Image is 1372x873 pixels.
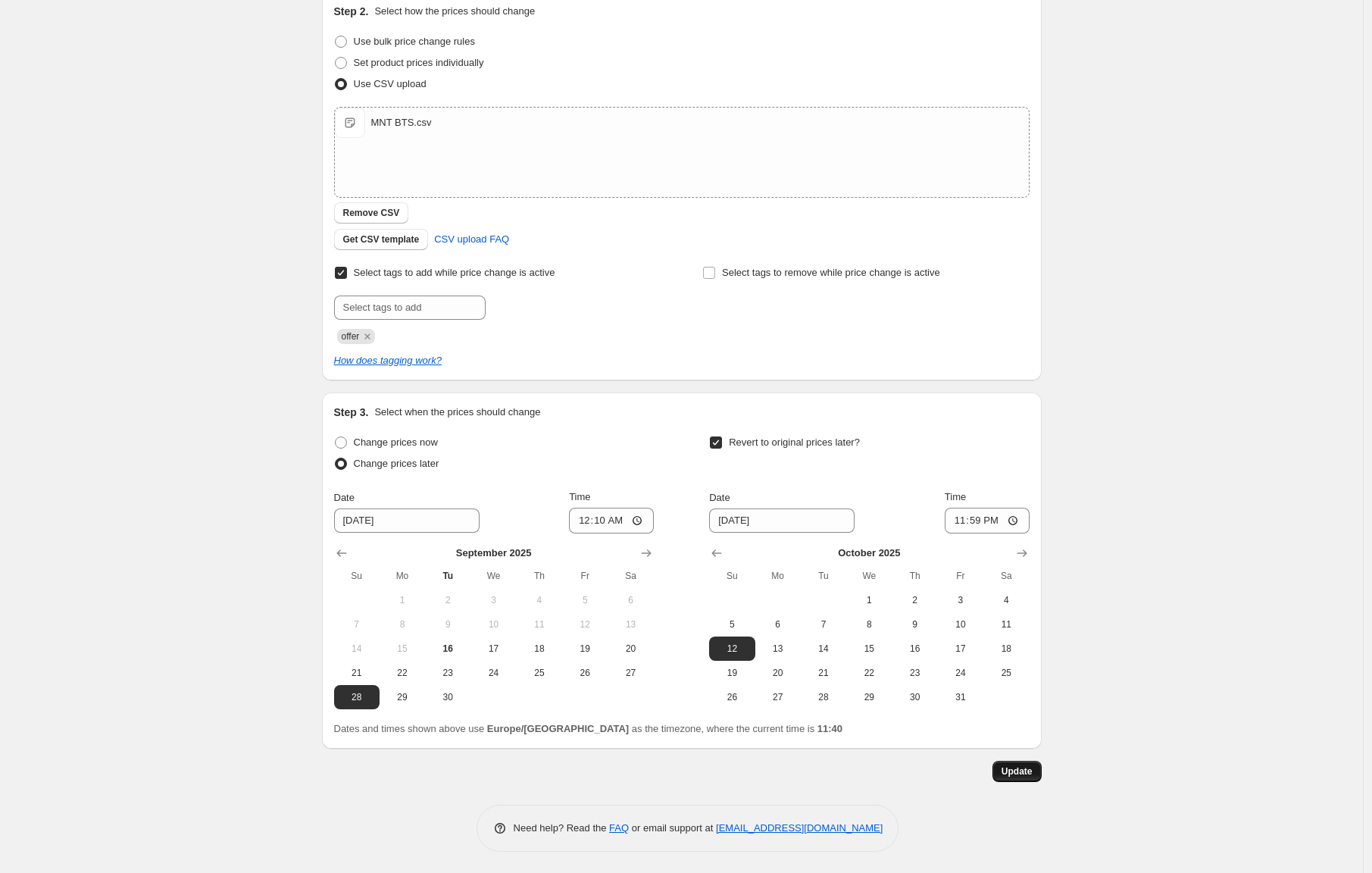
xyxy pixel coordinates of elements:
[374,4,535,19] p: Select how the prices should change
[425,685,470,709] button: Tuesday September 30 2025
[425,227,518,252] a: CSV upload FAQ
[608,588,653,612] button: Saturday September 6 2025
[706,543,727,564] button: Show previous month, September 2025
[709,661,755,685] button: Sunday October 19 2025
[715,691,749,703] span: 26
[938,612,983,637] button: Friday October 10 2025
[380,685,425,709] button: Monday September 29 2025
[846,637,892,661] button: Wednesday October 15 2025
[801,685,846,709] button: Tuesday October 28 2025
[989,643,1023,655] span: 18
[334,612,380,637] button: Sunday September 7 2025
[431,570,464,582] span: Tu
[380,564,425,588] th: Monday
[334,405,369,420] h2: Step 3.
[569,491,590,502] span: Time
[715,667,749,679] span: 19
[386,570,419,582] span: Mo
[938,588,983,612] button: Friday October 3 2025
[898,594,931,606] span: 2
[983,612,1029,637] button: Saturday October 11 2025
[523,667,556,679] span: 25
[523,643,556,655] span: 18
[354,436,438,448] span: Change prices now
[898,570,931,582] span: Th
[755,661,801,685] button: Monday October 20 2025
[334,685,380,709] button: Sunday September 28 2025
[761,667,795,679] span: 20
[944,570,977,582] span: Fr
[614,667,647,679] span: 27
[892,661,937,685] button: Thursday October 23 2025
[938,661,983,685] button: Friday October 24 2025
[523,594,556,606] span: 4
[898,618,931,630] span: 9
[852,618,886,630] span: 8
[562,661,608,685] button: Friday September 26 2025
[817,723,842,734] b: 11:40
[340,618,373,630] span: 7
[523,570,556,582] span: Th
[944,594,977,606] span: 3
[608,637,653,661] button: Saturday September 20 2025
[334,637,380,661] button: Sunday September 14 2025
[343,233,420,246] span: Get CSV template
[944,643,977,655] span: 17
[334,4,369,19] h2: Step 2.
[636,543,657,564] button: Show next month, October 2025
[852,594,886,606] span: 1
[938,685,983,709] button: Friday October 31 2025
[807,643,840,655] span: 14
[608,564,653,588] th: Saturday
[722,267,940,278] span: Select tags to remove while price change is active
[709,612,755,637] button: Sunday October 5 2025
[342,331,360,342] span: offer
[1002,765,1033,778] span: Update
[709,508,855,533] input: 9/16/2025
[709,492,730,503] span: Date
[945,491,966,502] span: Time
[517,612,562,637] button: Thursday September 11 2025
[709,564,755,588] th: Sunday
[807,618,840,630] span: 7
[425,564,470,588] th: Tuesday
[755,637,801,661] button: Monday October 13 2025
[568,570,602,582] span: Fr
[892,685,937,709] button: Thursday October 30 2025
[354,78,427,89] span: Use CSV upload
[614,643,647,655] span: 20
[983,637,1029,661] button: Saturday October 18 2025
[334,296,486,320] input: Select tags to add
[470,588,516,612] button: Wednesday September 3 2025
[380,661,425,685] button: Monday September 22 2025
[761,618,795,630] span: 6
[608,661,653,685] button: Saturday September 27 2025
[989,594,1023,606] span: 4
[989,570,1023,582] span: Sa
[340,570,373,582] span: Su
[470,564,516,588] th: Wednesday
[938,637,983,661] button: Friday October 17 2025
[386,618,419,630] span: 8
[715,570,749,582] span: Su
[846,612,892,637] button: Wednesday October 8 2025
[846,564,892,588] th: Wednesday
[425,637,470,661] button: Today Tuesday September 16 2025
[852,570,886,582] span: We
[608,612,653,637] button: Saturday September 13 2025
[761,570,795,582] span: Mo
[898,643,931,655] span: 16
[709,685,755,709] button: Sunday October 26 2025
[989,618,1023,630] span: 11
[938,564,983,588] th: Friday
[334,564,380,588] th: Sunday
[354,57,484,68] span: Set product prices individually
[892,612,937,637] button: Thursday October 9 2025
[431,618,464,630] span: 9
[354,458,439,469] span: Change prices later
[1011,543,1033,564] button: Show next month, November 2025
[755,564,801,588] th: Monday
[331,543,352,564] button: Show previous month, August 2025
[334,492,355,503] span: Date
[354,36,475,47] span: Use bulk price change rules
